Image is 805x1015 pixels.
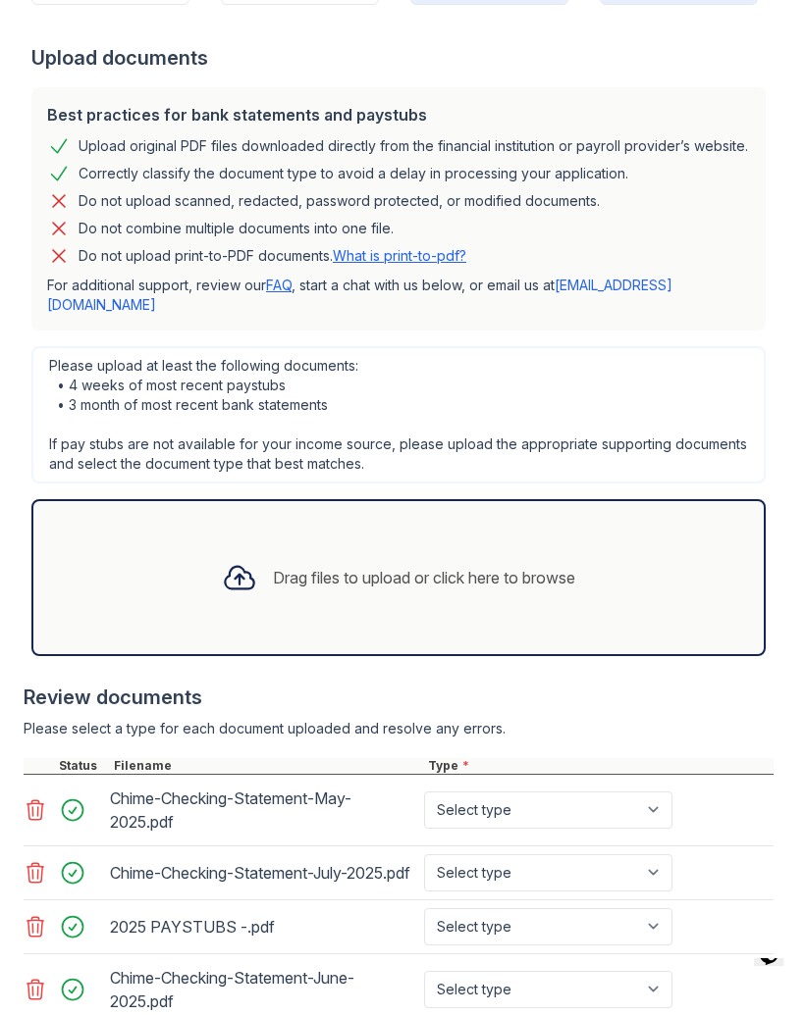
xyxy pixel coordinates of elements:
[24,684,774,711] div: Review documents
[47,276,750,315] p: For additional support, review our , start a chat with us below, or email us at
[273,566,575,589] div: Drag files to upload or click here to browse
[24,719,774,738] div: Please select a type for each document uploaded and resolve any errors.
[79,217,394,240] div: Do not combine multiple documents into one file.
[79,246,466,266] p: Do not upload print-to-PDF documents.
[333,247,466,264] a: What is print-to-pdf?
[79,162,628,185] div: Correctly classify the document type to avoid a delay in processing your application.
[79,134,748,158] div: Upload original PDF files downloaded directly from the financial institution or payroll provider’...
[110,857,416,888] div: Chime-Checking-Statement-July-2025.pdf
[266,277,292,293] a: FAQ
[424,758,774,774] div: Type
[31,44,774,72] div: Upload documents
[110,783,416,837] div: Chime-Checking-Statement-May-2025.pdf
[31,346,766,483] div: Please upload at least the following documents: • 4 weeks of most recent paystubs • 3 month of mo...
[55,758,110,774] div: Status
[110,758,424,774] div: Filename
[47,103,750,127] div: Best practices for bank statements and paystubs
[47,277,672,313] a: [EMAIL_ADDRESS][DOMAIN_NAME]
[110,911,416,942] div: 2025 PAYSTUBS -.pdf
[79,189,600,213] div: Do not upload scanned, redacted, password protected, or modified documents.
[746,958,791,1001] iframe: chat widget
